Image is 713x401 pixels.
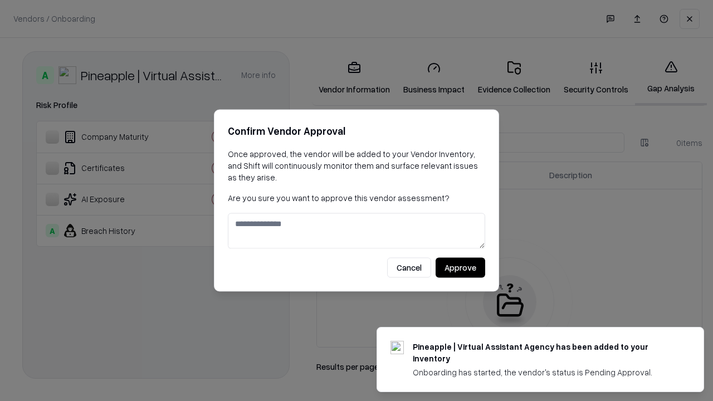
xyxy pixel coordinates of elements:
h2: Confirm Vendor Approval [228,123,485,139]
button: Approve [436,258,485,278]
button: Cancel [387,258,431,278]
p: Are you sure you want to approve this vendor assessment? [228,192,485,204]
img: trypineapple.com [390,341,404,354]
div: Pineapple | Virtual Assistant Agency has been added to your inventory [413,341,677,364]
div: Onboarding has started, the vendor's status is Pending Approval. [413,366,677,378]
p: Once approved, the vendor will be added to your Vendor Inventory, and Shift will continuously mon... [228,148,485,183]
